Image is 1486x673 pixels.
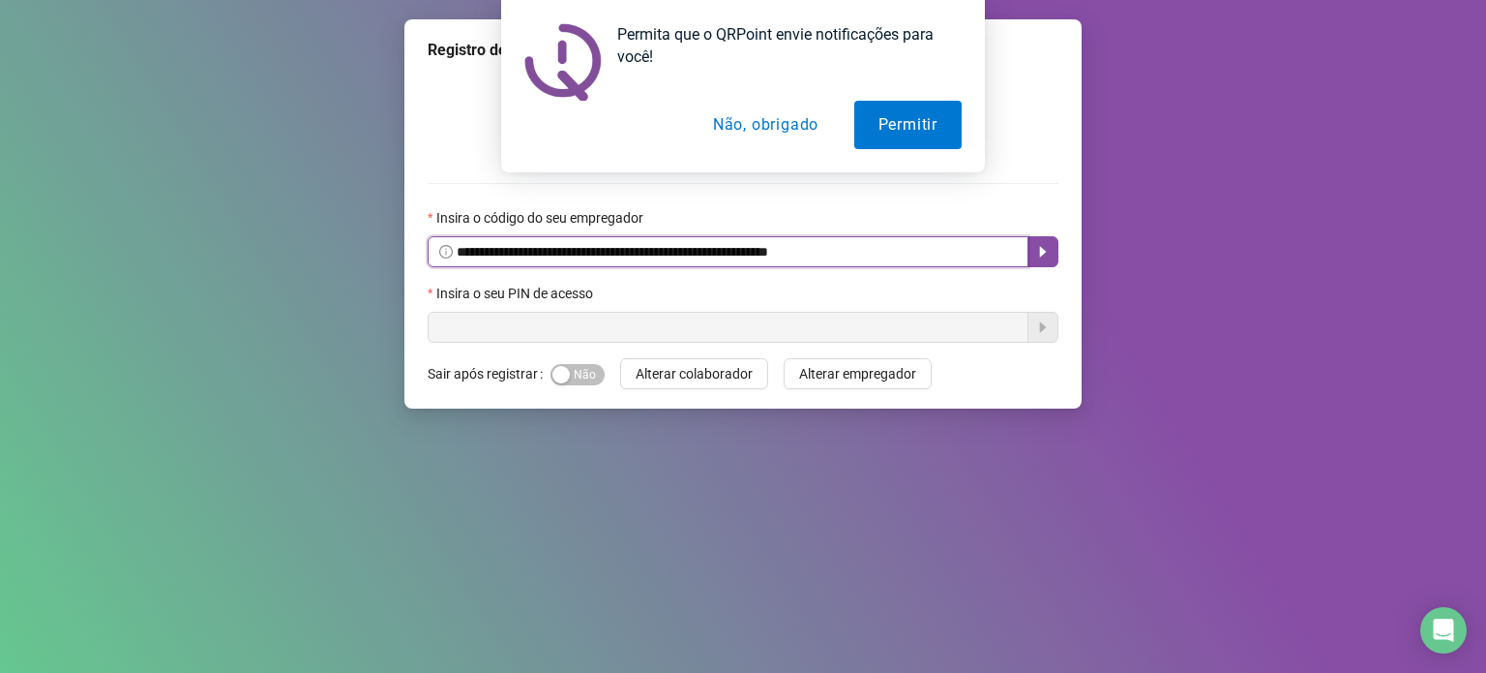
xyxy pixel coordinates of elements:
[784,358,932,389] button: Alterar empregador
[854,101,962,149] button: Permitir
[799,363,916,384] span: Alterar empregador
[524,23,602,101] img: notification icon
[428,283,606,304] label: Insira o seu PIN de acesso
[1420,607,1467,654] div: Open Intercom Messenger
[428,358,550,389] label: Sair após registrar
[439,245,453,259] span: info-circle
[602,23,962,68] div: Permita que o QRPoint envie notificações para você!
[428,207,656,229] label: Insira o código do seu empregador
[636,363,753,384] span: Alterar colaborador
[689,101,843,149] button: Não, obrigado
[1035,244,1051,260] span: caret-right
[620,358,768,389] button: Alterar colaborador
